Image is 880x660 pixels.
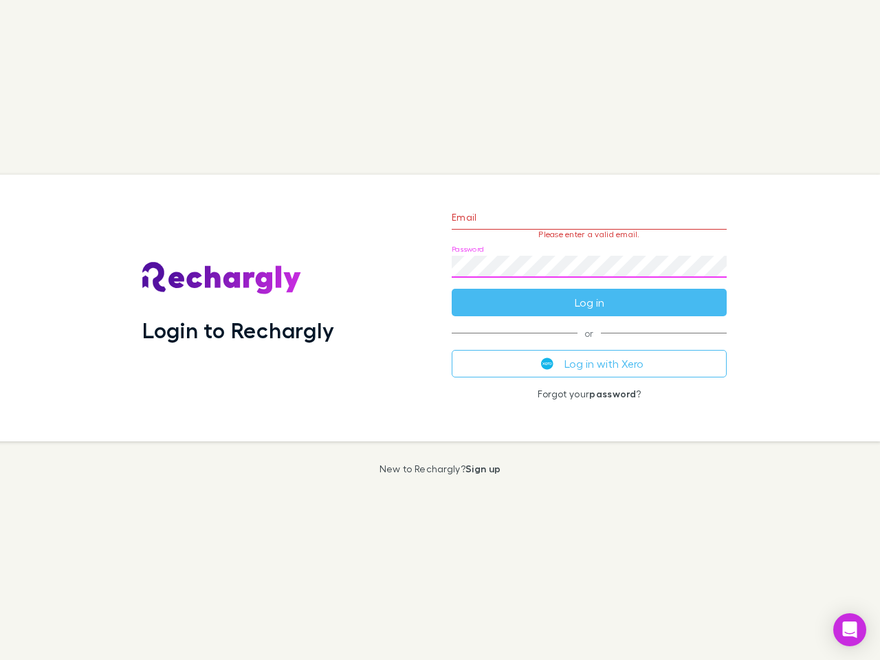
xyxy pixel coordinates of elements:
[142,317,334,343] h1: Login to Rechargly
[589,388,636,399] a: password
[452,230,727,239] p: Please enter a valid email.
[142,262,302,295] img: Rechargly's Logo
[452,244,484,254] label: Password
[452,388,727,399] p: Forgot your ?
[452,350,727,377] button: Log in with Xero
[465,463,500,474] a: Sign up
[452,333,727,333] span: or
[379,463,501,474] p: New to Rechargly?
[541,357,553,370] img: Xero's logo
[452,289,727,316] button: Log in
[833,613,866,646] div: Open Intercom Messenger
